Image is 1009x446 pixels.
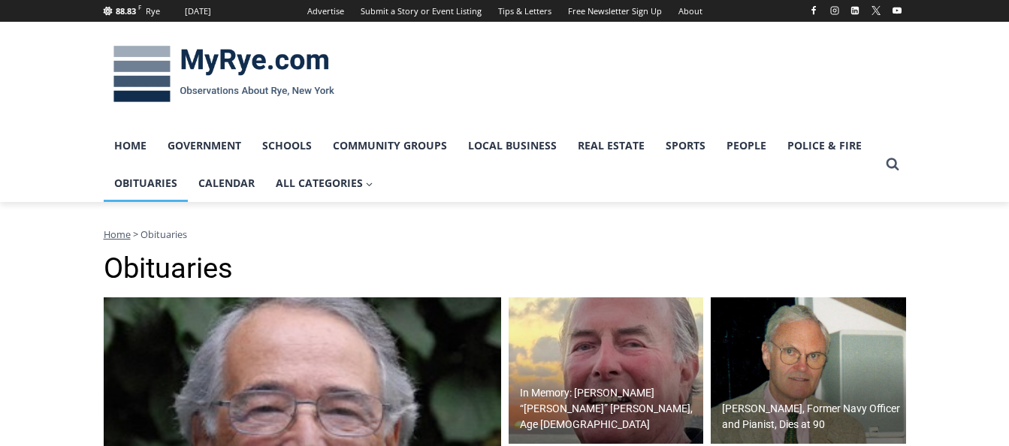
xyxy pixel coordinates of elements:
[104,35,344,113] img: MyRye.com
[104,228,131,241] a: Home
[157,127,252,164] a: Government
[805,2,823,20] a: Facebook
[104,127,157,164] a: Home
[104,227,906,242] nav: Breadcrumbs
[276,175,373,191] span: All Categories
[252,127,322,164] a: Schools
[567,127,655,164] a: Real Estate
[655,127,716,164] a: Sports
[188,164,265,202] a: Calendar
[509,297,704,444] img: Obituary - Richard Dick Austin Langeloh - 2 large
[138,3,141,11] span: F
[826,2,844,20] a: Instagram
[116,5,136,17] span: 88.83
[265,164,384,202] a: All Categories
[777,127,872,164] a: Police & Fire
[322,127,458,164] a: Community Groups
[716,127,777,164] a: People
[520,385,700,432] h2: In Memory: [PERSON_NAME] “[PERSON_NAME]” [PERSON_NAME], Age [DEMOGRAPHIC_DATA]
[185,5,211,18] div: [DATE]
[133,228,138,241] span: >
[867,2,885,20] a: X
[104,252,906,286] h1: Obituaries
[888,2,906,20] a: YouTube
[711,297,906,444] a: [PERSON_NAME], Former Navy Officer and Pianist, Dies at 90
[104,164,188,202] a: Obituaries
[879,151,906,178] button: View Search Form
[509,297,704,444] a: In Memory: [PERSON_NAME] “[PERSON_NAME]” [PERSON_NAME], Age [DEMOGRAPHIC_DATA]
[140,228,187,241] span: Obituaries
[104,127,879,203] nav: Primary Navigation
[146,5,160,18] div: Rye
[846,2,864,20] a: Linkedin
[722,401,902,432] h2: [PERSON_NAME], Former Navy Officer and Pianist, Dies at 90
[458,127,567,164] a: Local Business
